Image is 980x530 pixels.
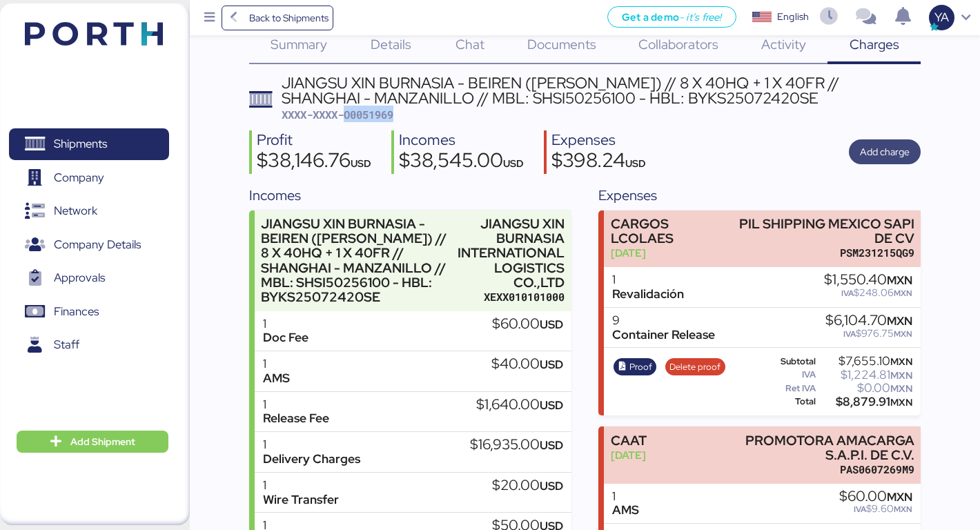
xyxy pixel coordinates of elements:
[819,356,912,366] div: $7,655.10
[665,358,725,376] button: Delete proof
[612,287,684,302] div: Revalidación
[263,438,360,452] div: 1
[263,493,339,507] div: Wire Transfer
[9,229,169,261] a: Company Details
[540,478,563,493] span: USD
[458,217,565,290] div: JIANGSU XIN BURNASIA INTERNATIONAL LOGISTICS CO.,LTD
[887,273,912,288] span: MXN
[849,139,921,164] button: Add charge
[540,438,563,453] span: USD
[222,6,334,30] a: Back to Shipments
[263,371,290,386] div: AMS
[470,438,563,453] div: $16,935.00
[611,448,647,462] div: [DATE]
[890,369,912,382] span: MXN
[9,329,169,361] a: Staff
[351,157,371,170] span: USD
[839,504,912,514] div: $9.60
[263,411,329,426] div: Release Fee
[843,328,856,340] span: IVA
[763,370,816,380] div: IVA
[54,302,99,322] span: Finances
[732,246,914,260] div: PSM231215QG9
[611,217,725,246] div: CARGOS LCOLAES
[611,433,647,448] div: CAAT
[638,35,718,53] span: Collaborators
[9,195,169,227] a: Network
[263,452,360,467] div: Delivery Charges
[669,360,721,375] span: Delete proof
[455,35,484,53] span: Chat
[503,157,524,170] span: USD
[611,246,725,260] div: [DATE]
[371,35,411,53] span: Details
[894,504,912,515] span: MXN
[732,462,914,477] div: PAS0607269M9
[763,397,816,406] div: Total
[263,478,339,493] div: 1
[263,397,329,412] div: 1
[54,268,105,288] span: Approvals
[9,262,169,294] a: Approvals
[261,217,451,304] div: JIANGSU XIN BURNASIA - BEIREN ([PERSON_NAME]) // 8 X 40HQ + 1 X 40FR // SHANGHAI - MANZANILLO // ...
[458,290,565,304] div: XEXX010101000
[54,335,79,355] span: Staff
[890,396,912,409] span: MXN
[890,355,912,368] span: MXN
[54,134,107,154] span: Shipments
[70,433,135,450] span: Add Shipment
[491,357,563,372] div: $40.00
[551,130,646,150] div: Expenses
[825,313,912,328] div: $6,104.70
[732,217,914,246] div: PIL SHIPPING MEXICO SAPI DE CV
[54,168,104,188] span: Company
[9,128,169,160] a: Shipments
[198,6,222,30] button: Menu
[819,383,912,393] div: $0.00
[527,35,596,53] span: Documents
[612,489,639,504] div: 1
[612,503,639,518] div: AMS
[934,8,949,26] span: YA
[263,331,308,345] div: Doc Fee
[839,489,912,504] div: $60.00
[894,328,912,340] span: MXN
[824,273,912,288] div: $1,550.40
[887,489,912,504] span: MXN
[399,130,524,150] div: Incomes
[54,235,141,255] span: Company Details
[860,144,910,160] span: Add charge
[841,288,854,299] span: IVA
[282,75,921,106] div: JIANGSU XIN BURNASIA - BEIREN ([PERSON_NAME]) // 8 X 40HQ + 1 X 40FR // SHANGHAI - MANZANILLO // ...
[263,317,308,331] div: 1
[476,397,563,413] div: $1,640.00
[249,10,329,26] span: Back to Shipments
[625,157,646,170] span: USD
[761,35,806,53] span: Activity
[492,317,563,332] div: $60.00
[598,185,921,206] div: Expenses
[824,288,912,298] div: $248.06
[612,313,715,328] div: 9
[257,130,371,150] div: Profit
[612,273,684,287] div: 1
[282,108,393,121] span: XXXX-XXXX-O0051969
[825,328,912,339] div: $976.75
[399,150,524,174] div: $38,545.00
[492,478,563,493] div: $20.00
[732,433,914,462] div: PROMOTORA AMACARGA S.A.P.I. DE C.V.
[612,328,715,342] div: Container Release
[263,357,290,371] div: 1
[614,358,656,376] button: Proof
[890,382,912,395] span: MXN
[540,357,563,372] span: USD
[629,360,652,375] span: Proof
[887,313,912,328] span: MXN
[777,10,809,24] div: English
[850,35,899,53] span: Charges
[819,370,912,380] div: $1,224.81
[551,150,646,174] div: $398.24
[763,357,816,366] div: Subtotal
[9,295,169,327] a: Finances
[257,150,371,174] div: $38,146.76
